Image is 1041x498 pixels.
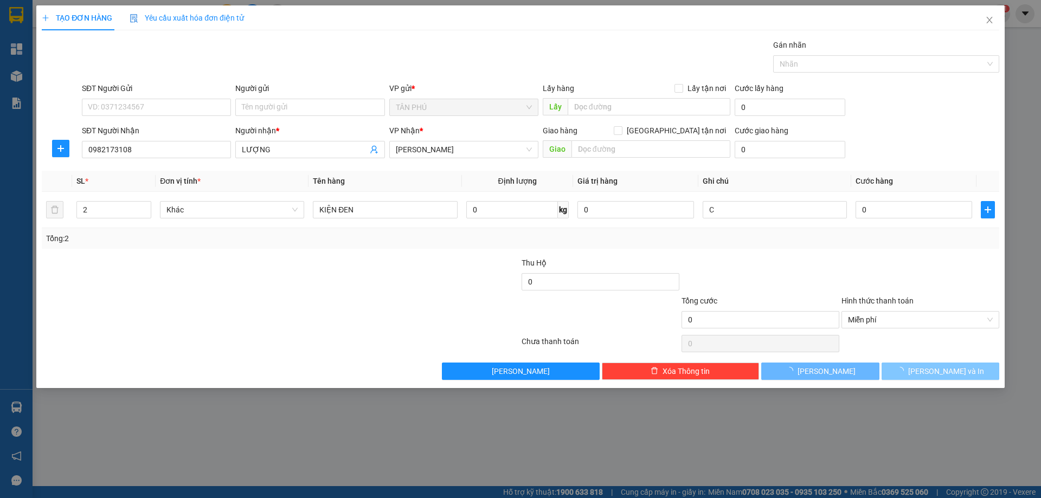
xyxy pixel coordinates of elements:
[841,296,914,305] label: Hình thức thanh toán
[82,125,231,137] div: SĐT Người Nhận
[602,363,760,380] button: deleteXóa Thông tin
[543,98,568,115] span: Lấy
[798,365,856,377] span: [PERSON_NAME]
[313,177,345,185] span: Tên hàng
[622,125,730,137] span: [GEOGRAPHIC_DATA] tận nơi
[683,82,730,94] span: Lấy tận nơi
[130,14,138,23] img: icon
[313,201,457,218] input: VD: Bàn, Ghế
[130,14,244,22] span: Yêu cầu xuất hóa đơn điện tử
[981,205,994,214] span: plus
[577,201,694,218] input: 0
[522,258,547,267] span: Thu Hộ
[856,177,893,185] span: Cước hàng
[571,140,730,158] input: Dọc đường
[543,140,571,158] span: Giao
[981,201,995,218] button: plus
[735,99,845,116] input: Cước lấy hàng
[46,201,63,218] button: delete
[568,98,730,115] input: Dọc đường
[663,365,710,377] span: Xóa Thông tin
[442,363,600,380] button: [PERSON_NAME]
[498,177,537,185] span: Định lượng
[735,141,845,158] input: Cước giao hàng
[735,84,783,93] label: Cước lấy hàng
[558,201,569,218] span: kg
[46,232,402,244] div: Tổng: 2
[848,312,993,328] span: Miễn phí
[735,126,788,135] label: Cước giao hàng
[896,367,908,374] span: loading
[985,16,994,24] span: close
[492,365,550,377] span: [PERSON_NAME]
[786,367,798,374] span: loading
[160,177,201,185] span: Đơn vị tính
[882,363,999,380] button: [PERSON_NAME] và In
[520,335,680,354] div: Chưa thanh toán
[370,145,378,154] span: user-add
[53,144,69,153] span: plus
[396,141,532,158] span: TAM QUAN
[908,365,984,377] span: [PERSON_NAME] và In
[82,82,231,94] div: SĐT Người Gửi
[974,5,1005,36] button: Close
[235,125,384,137] div: Người nhận
[166,202,298,218] span: Khác
[543,84,574,93] span: Lấy hàng
[543,126,577,135] span: Giao hàng
[761,363,879,380] button: [PERSON_NAME]
[577,177,618,185] span: Giá trị hàng
[76,177,85,185] span: SL
[389,82,538,94] div: VP gửi
[773,41,806,49] label: Gán nhãn
[396,99,532,115] span: TÂN PHÚ
[52,140,69,157] button: plus
[698,171,851,192] th: Ghi chú
[42,14,112,22] span: TẠO ĐƠN HÀNG
[42,14,49,22] span: plus
[703,201,847,218] input: Ghi Chú
[682,296,717,305] span: Tổng cước
[235,82,384,94] div: Người gửi
[651,367,658,376] span: delete
[389,126,420,135] span: VP Nhận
